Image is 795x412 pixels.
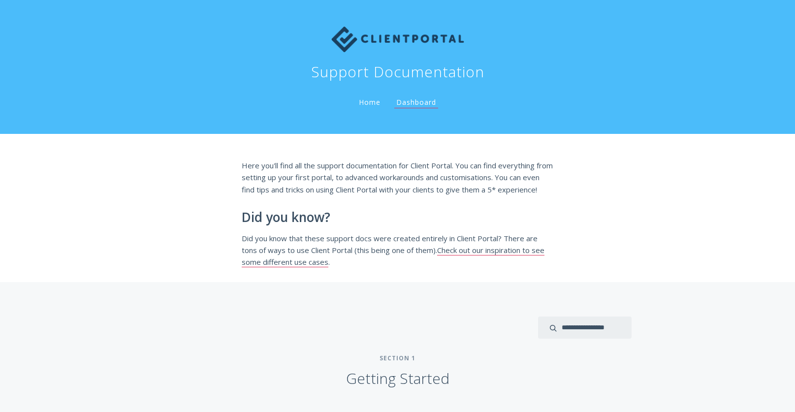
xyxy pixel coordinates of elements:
[357,97,382,107] a: Home
[242,159,554,195] p: Here you'll find all the support documentation for Client Portal. You can find everything from se...
[538,317,632,339] input: search input
[394,97,438,108] a: Dashboard
[242,232,554,268] p: Did you know that these support docs were created entirely in Client Portal? There are tons of wa...
[242,210,554,225] h2: Did you know?
[311,62,484,82] h1: Support Documentation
